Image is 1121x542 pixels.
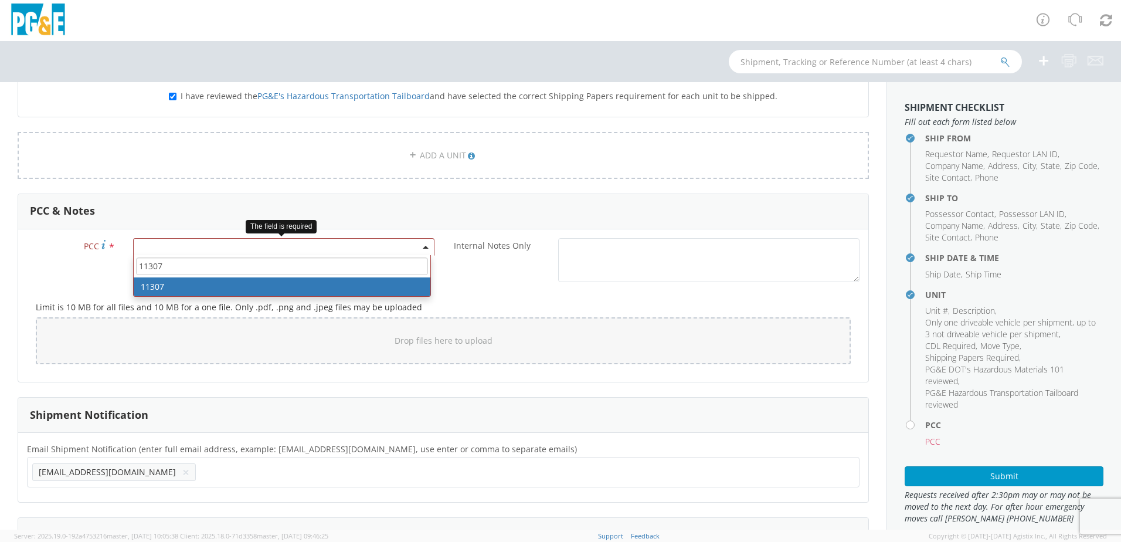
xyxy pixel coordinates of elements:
span: Server: 2025.19.0-192a4753216 [14,531,178,540]
span: Only one driveable vehicle per shipment, up to 3 not driveable vehicle per shipment [925,317,1096,340]
span: PG&E DOT's Hazardous Materials 101 reviewed [925,364,1064,387]
span: Drop files here to upload [395,335,492,346]
li: , [925,220,985,232]
div: The field is required [246,220,317,233]
li: , [925,269,963,280]
a: Support [598,531,623,540]
li: , [1065,160,1099,172]
a: ADD A UNIT [18,132,869,179]
span: [EMAIL_ADDRESS][DOMAIN_NAME] [39,466,176,477]
li: , [1041,220,1062,232]
li: , [1041,160,1062,172]
span: Site Contact [925,172,970,183]
input: Shipment, Tracking or Reference Number (at least 4 chars) [729,50,1022,73]
span: State [1041,220,1060,231]
span: PCC [925,436,940,447]
li: , [925,364,1100,387]
span: master, [DATE] 10:05:38 [107,531,178,540]
span: Requests received after 2:30pm may or may not be moved to the next day. For after hour emergency ... [905,489,1103,524]
li: , [1023,220,1038,232]
span: City [1023,160,1036,171]
li: 11307 [134,277,430,296]
span: master, [DATE] 09:46:25 [257,531,328,540]
li: , [925,148,989,160]
li: , [1065,220,1099,232]
span: Company Name [925,160,983,171]
span: Company Name [925,220,983,231]
a: Feedback [631,531,660,540]
span: Requestor Name [925,148,987,160]
h3: Shipment Notification [30,409,148,421]
span: Description [953,305,995,316]
input: I have reviewed thePG&E's Hazardous Transportation Tailboardand have selected the correct Shippin... [169,93,176,100]
span: Address [988,160,1018,171]
span: CDL Required [925,340,976,351]
li: , [992,148,1059,160]
h4: PCC [925,421,1103,429]
li: , [1023,160,1038,172]
span: Fill out each form listed below [905,116,1103,128]
h4: Ship To [925,194,1103,202]
a: PG&E's Hazardous Transportation Tailboard [257,90,430,101]
span: Phone [975,172,998,183]
li: , [925,160,985,172]
li: , [988,160,1020,172]
span: Possessor LAN ID [999,208,1065,219]
span: Unit # [925,305,948,316]
h4: Ship From [925,134,1103,143]
h4: Ship Date & Time [925,253,1103,262]
span: I have reviewed the and have selected the correct Shipping Papers requirement for each unit to be... [181,90,777,101]
h5: Limit is 10 MB for all files and 10 MB for a one file. Only .pdf, .png and .jpeg files may be upl... [36,303,851,311]
h3: PCC & Notes [30,205,95,217]
span: Email Shipment Notification (enter full email address, example: jdoe01@agistix.com, use enter or ... [27,443,577,455]
span: Zip Code [1065,160,1098,171]
span: Requestor LAN ID [992,148,1058,160]
img: pge-logo-06675f144f4cfa6a6814.png [9,4,67,38]
span: City [1023,220,1036,231]
li: , [925,172,972,184]
li: , [925,352,1021,364]
li: , [980,340,1021,352]
button: Submit [905,466,1103,486]
span: Address [988,220,1018,231]
span: Site Contact [925,232,970,243]
span: PG&E Hazardous Transportation Tailboard reviewed [925,387,1078,410]
li: , [925,340,977,352]
span: Ship Date [925,269,961,280]
li: , [925,305,950,317]
li: , [925,232,972,243]
span: Ship Time [966,269,1001,280]
strong: Shipment Checklist [905,101,1004,114]
span: Possessor Contact [925,208,994,219]
span: Client: 2025.18.0-71d3358 [180,531,328,540]
span: Zip Code [1065,220,1098,231]
li: , [988,220,1020,232]
li: , [953,305,997,317]
h4: Unit [925,290,1103,299]
li: , [999,208,1066,220]
button: × [182,465,189,479]
li: , [925,208,996,220]
span: Phone [975,232,998,243]
span: Move Type [980,340,1020,351]
span: Shipping Papers Required [925,352,1019,363]
span: State [1041,160,1060,171]
li: , [925,317,1100,340]
span: PCC [84,240,99,252]
span: Copyright © [DATE]-[DATE] Agistix Inc., All Rights Reserved [929,531,1107,541]
span: Internal Notes Only [454,240,531,251]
